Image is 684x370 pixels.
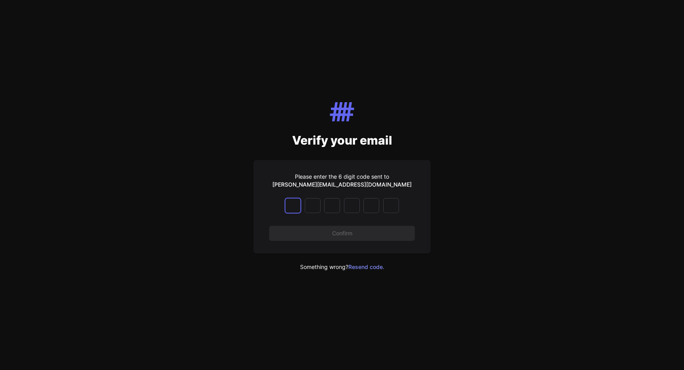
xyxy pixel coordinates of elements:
div: Something wrong? [253,263,431,271]
span: [PERSON_NAME][EMAIL_ADDRESS][DOMAIN_NAME] [272,181,412,188]
button: Resend code. [348,263,384,271]
button: Confirm [269,226,415,241]
h2: Verify your email [253,133,431,147]
a: Mapping Tool [329,118,355,126]
div: Please enter the 6 digit code sent to [269,173,415,189]
img: Mapping Tool [329,99,355,124]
